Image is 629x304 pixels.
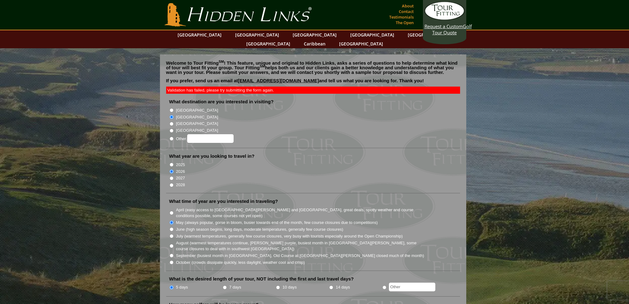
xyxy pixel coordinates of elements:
[176,226,343,233] label: June (high season begins, long days, moderate temperatures, generally few course closures)
[176,127,218,134] label: [GEOGRAPHIC_DATA]
[176,220,378,226] label: May (always popular, gorse in bloom, busier towards end of the month, few course closures due to ...
[389,283,435,291] input: Other
[176,107,218,113] label: [GEOGRAPHIC_DATA]
[282,284,297,290] label: 10 days
[174,30,225,39] a: [GEOGRAPHIC_DATA]
[238,78,319,83] a: [EMAIL_ADDRESS][DOMAIN_NAME]
[169,99,274,105] label: What destination are you interested in visiting?
[176,169,185,175] label: 2026
[176,182,185,188] label: 2028
[169,276,354,282] label: What is the desired length of your tour, NOT including the first and last travel days?
[176,253,424,259] label: September (busiest month in [GEOGRAPHIC_DATA], Old Course at [GEOGRAPHIC_DATA][PERSON_NAME] close...
[187,134,234,143] input: Other:
[336,39,386,48] a: [GEOGRAPHIC_DATA]
[176,134,234,143] label: Other:
[169,153,255,159] label: What year are you looking to travel in?
[176,207,425,219] label: April (easy access to [GEOGRAPHIC_DATA][PERSON_NAME] and [GEOGRAPHIC_DATA], great deals, spotty w...
[260,64,265,68] sup: SM
[232,30,282,39] a: [GEOGRAPHIC_DATA]
[176,240,425,252] label: August (warmest temperatures continue, [PERSON_NAME] purple, busiest month in [GEOGRAPHIC_DATA][P...
[397,7,415,16] a: Contact
[424,2,465,36] a: Request a CustomGolf Tour Quote
[347,30,397,39] a: [GEOGRAPHIC_DATA]
[169,198,278,204] label: What time of year are you interested in traveling?
[176,259,305,266] label: October (crowds dissipate quickly, less daylight, weather cool and crisp)
[166,78,460,88] p: If you prefer, send us an email at and tell us what you are looking for. Thank you!
[405,30,455,39] a: [GEOGRAPHIC_DATA]
[166,87,460,94] div: Validation has failed, please try submitting the form again.
[166,61,460,75] p: Welcome to Tour Fitting ! This feature, unique and original to Hidden Links, asks a series of que...
[229,284,241,290] label: 7 days
[176,121,218,127] label: [GEOGRAPHIC_DATA]
[219,60,224,63] sup: SM
[424,23,463,29] span: Request a Custom
[301,39,329,48] a: Caribbean
[176,114,218,120] label: [GEOGRAPHIC_DATA]
[243,39,293,48] a: [GEOGRAPHIC_DATA]
[388,13,415,21] a: Testimonials
[394,18,415,27] a: The Open
[400,2,415,10] a: About
[176,284,188,290] label: 5 days
[176,233,403,239] label: July (warmest temperatures, generally few course closures, very busy with tourists especially aro...
[290,30,340,39] a: [GEOGRAPHIC_DATA]
[336,284,350,290] label: 14 days
[176,162,185,168] label: 2025
[176,175,185,181] label: 2027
